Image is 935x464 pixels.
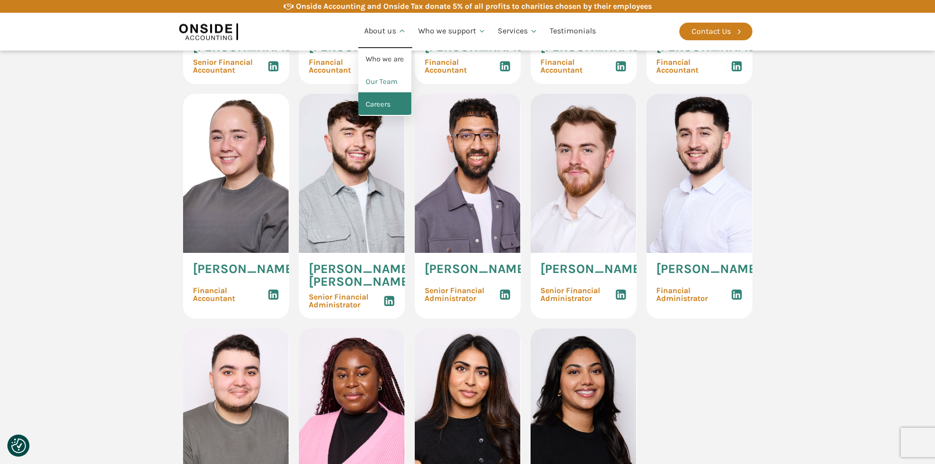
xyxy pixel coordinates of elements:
[656,287,731,302] span: Financial Administrator
[309,41,413,54] span: [PERSON_NAME]
[358,71,411,93] a: Our Team
[656,58,731,74] span: Financial Accountant
[425,41,529,54] span: [PERSON_NAME]
[193,287,267,302] span: Financial Accountant
[309,263,413,288] span: [PERSON_NAME] [PERSON_NAME]
[11,438,26,453] button: Consent Preferences
[193,41,297,54] span: [PERSON_NAME]
[692,25,731,38] div: Contact Us
[656,41,760,54] span: [PERSON_NAME]
[540,287,615,302] span: Senior Financial Administrator
[492,15,544,48] a: Services
[412,15,492,48] a: Who we support
[358,48,411,71] a: Who we are
[358,93,411,116] a: Careers
[193,263,297,275] span: [PERSON_NAME]
[425,287,499,302] span: Senior Financial Administrator
[425,58,499,74] span: Financial Accountant
[358,15,412,48] a: About us
[193,58,267,74] span: Senior Financial Accountant
[656,263,760,275] span: [PERSON_NAME]
[179,20,238,43] img: Onside Accounting
[425,263,529,275] span: [PERSON_NAME]
[679,23,752,40] a: Contact Us
[11,438,26,453] img: Revisit consent button
[544,15,602,48] a: Testimonials
[309,58,383,74] span: Financial Accountant
[309,293,383,309] span: Senior Financial Administrator
[540,263,644,275] span: [PERSON_NAME]
[540,58,615,74] span: Financial Accountant
[540,41,644,54] span: [PERSON_NAME]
